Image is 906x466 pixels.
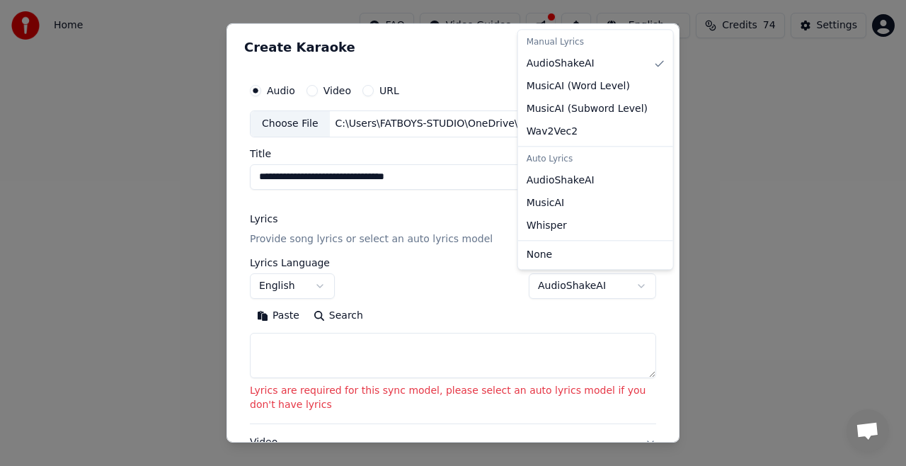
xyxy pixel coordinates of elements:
[527,248,553,262] span: None
[527,57,595,71] span: AudioShakeAI
[527,102,648,116] span: MusicAI ( Subword Level )
[527,219,567,233] span: Whisper
[521,149,670,169] div: Auto Lyrics
[527,174,595,188] span: AudioShakeAI
[521,33,670,52] div: Manual Lyrics
[527,125,578,139] span: Wav2Vec2
[527,79,630,93] span: MusicAI ( Word Level )
[527,196,565,210] span: MusicAI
